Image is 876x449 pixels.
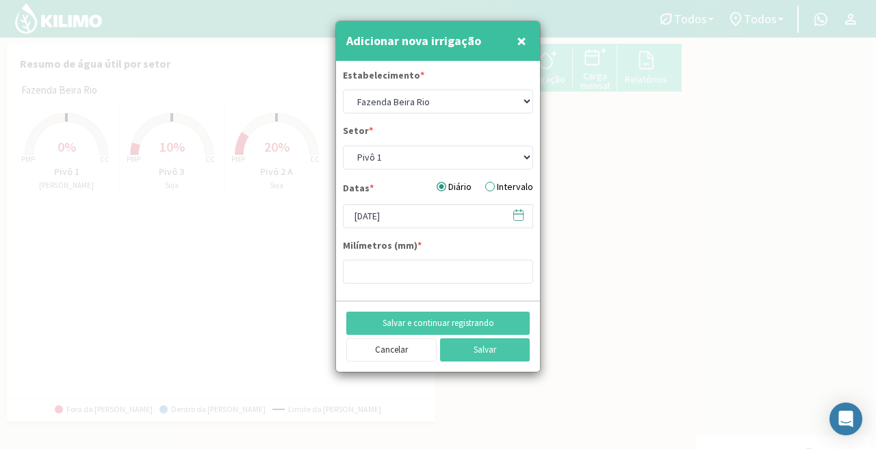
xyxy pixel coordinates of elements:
[440,338,530,362] button: Salvar
[485,180,533,194] label: Intervalo
[343,239,422,256] label: Milímetros (mm)
[343,181,374,199] label: Datas
[343,124,373,141] label: Setor
[346,338,437,362] button: Cancelar
[437,180,472,194] label: Diário
[346,312,530,335] button: Salvar e continuar registrando
[343,68,424,86] label: Estabelecimento
[513,27,530,55] button: Close
[346,31,481,51] h4: Adicionar nova irrigação
[517,29,526,52] span: ×
[829,403,862,435] div: Open Intercom Messenger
